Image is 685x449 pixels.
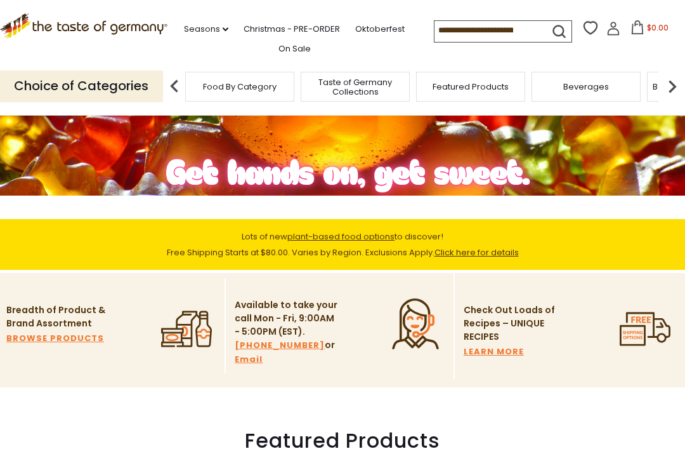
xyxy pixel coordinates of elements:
button: $0.00 [623,20,677,39]
a: LEARN MORE [464,345,524,359]
a: On Sale [278,42,311,56]
a: Food By Category [203,82,277,91]
a: Taste of Germany Collections [304,77,406,97]
a: plant-based food options [287,231,395,243]
a: Click here for details [434,246,519,258]
a: Oktoberfest [355,22,405,36]
p: Breadth of Product & Brand Assortment [6,304,111,330]
a: Beverages [563,82,609,91]
a: Email [235,352,263,366]
p: Available to take your call Mon - Fri, 9:00AM - 5:00PM (EST). or [235,298,339,366]
a: [PHONE_NUMBER] [235,338,325,352]
span: Lots of new to discover! Free Shipping Starts at $80.00. Varies by Region. Exclusions Apply. [167,231,519,258]
img: next arrow [660,74,685,99]
a: Christmas - PRE-ORDER [244,22,340,36]
a: BROWSE PRODUCTS [6,332,104,345]
img: previous arrow [162,74,187,99]
a: Seasons [184,22,228,36]
span: $0.00 [647,22,669,33]
a: Featured Products [433,82,509,91]
p: Check Out Loads of Recipes – UNIQUE RECIPES [464,304,556,344]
